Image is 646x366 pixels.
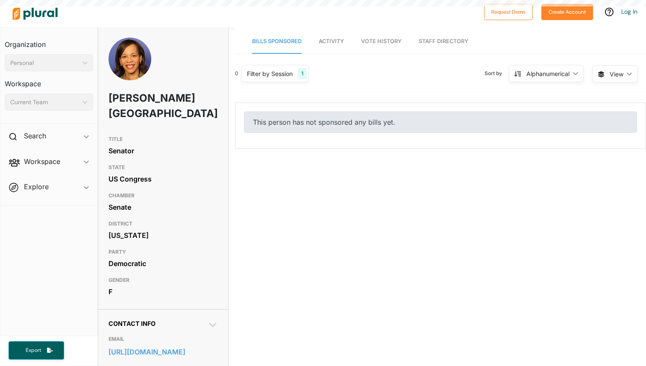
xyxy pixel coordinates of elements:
[541,7,593,16] a: Create Account
[109,334,218,344] h3: EMAIL
[109,173,218,185] div: US Congress
[109,275,218,285] h3: GENDER
[610,70,623,79] span: View
[526,69,570,78] div: Alphanumerical
[484,7,533,16] a: Request Demo
[24,131,46,141] h2: Search
[20,347,47,354] span: Export
[10,98,79,107] div: Current Team
[109,229,218,242] div: [US_STATE]
[109,134,218,144] h3: TITLE
[621,8,637,15] a: Log In
[247,69,293,78] div: Filter by Session
[484,4,533,20] button: Request Demo
[9,341,64,360] button: Export
[361,29,402,54] a: Vote History
[109,144,218,157] div: Senator
[109,219,218,229] h3: DISTRICT
[109,346,218,358] a: [URL][DOMAIN_NAME]
[484,70,509,77] span: Sort by
[109,320,156,327] span: Contact Info
[252,29,302,54] a: Bills Sponsored
[109,257,218,270] div: Democratic
[109,285,218,298] div: F
[109,201,218,214] div: Senate
[319,38,344,44] span: Activity
[541,4,593,20] button: Create Account
[235,70,238,77] div: 0
[109,38,151,90] img: Headshot of Lisa Blunt Rochester
[419,29,468,54] a: Staff Directory
[361,38,402,44] span: Vote History
[109,190,218,201] h3: CHAMBER
[109,247,218,257] h3: PARTY
[109,85,174,126] h1: [PERSON_NAME] [GEOGRAPHIC_DATA]
[244,111,637,133] div: This person has not sponsored any bills yet.
[5,71,93,90] h3: Workspace
[319,29,344,54] a: Activity
[252,38,302,44] span: Bills Sponsored
[109,162,218,173] h3: STATE
[10,59,79,67] div: Personal
[298,68,307,79] div: 1
[5,32,93,51] h3: Organization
